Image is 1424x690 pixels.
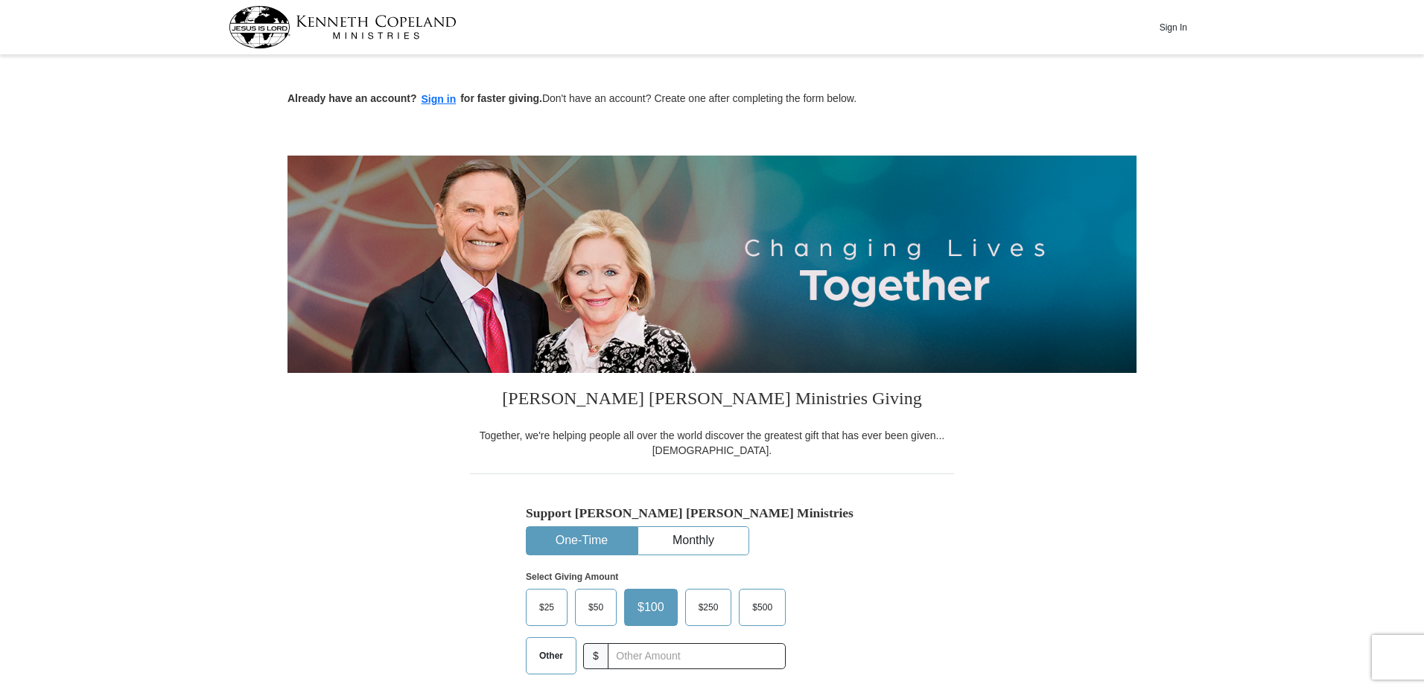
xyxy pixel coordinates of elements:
p: Don't have an account? Create one after completing the form below. [287,91,1137,108]
h5: Support [PERSON_NAME] [PERSON_NAME] Ministries [526,505,898,521]
span: Other [532,645,570,667]
button: Sign in [417,91,461,108]
span: $ [583,643,608,669]
h3: [PERSON_NAME] [PERSON_NAME] Ministries Giving [470,373,954,428]
strong: Already have an account? for faster giving. [287,92,542,104]
button: Sign In [1151,16,1195,39]
div: Together, we're helping people all over the world discover the greatest gift that has ever been g... [470,428,954,458]
input: Other Amount [608,643,786,669]
strong: Select Giving Amount [526,572,618,582]
span: $25 [532,596,562,619]
button: One-Time [527,527,637,555]
span: $100 [630,596,672,619]
img: kcm-header-logo.svg [229,6,457,48]
span: $250 [691,596,726,619]
button: Monthly [638,527,748,555]
span: $500 [745,596,780,619]
span: $50 [581,596,611,619]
